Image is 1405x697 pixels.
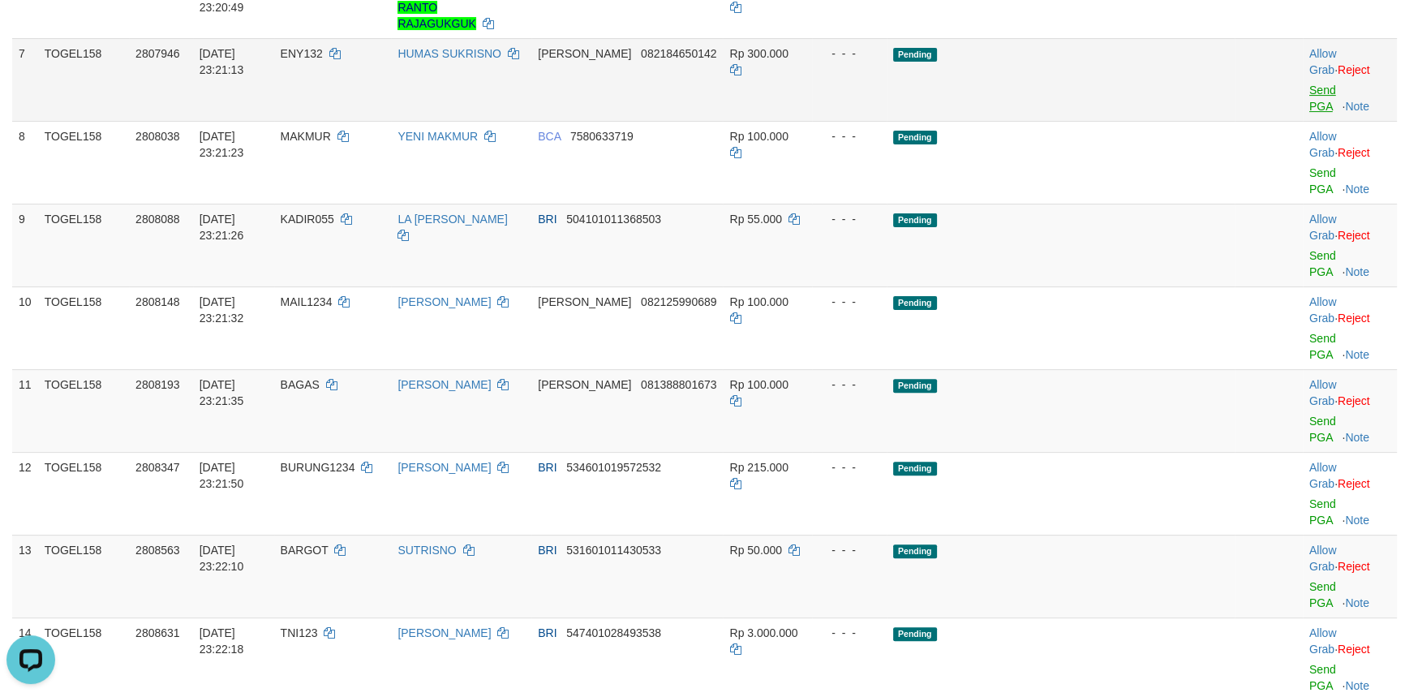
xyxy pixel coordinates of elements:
[200,544,244,573] span: [DATE] 23:22:10
[819,625,880,641] div: - - -
[1309,130,1338,159] span: ·
[729,130,788,143] span: Rp 100.000
[397,47,501,60] a: HUMAS SUKRISNO
[397,544,456,557] a: SUTRISNO
[200,130,244,159] span: [DATE] 23:21:23
[641,295,716,308] span: Copy 082125990689 to clipboard
[1309,249,1336,278] a: Send PGA
[200,213,244,242] span: [DATE] 23:21:26
[893,213,937,227] span: Pending
[819,542,880,558] div: - - -
[1345,431,1369,444] a: Note
[1309,626,1336,656] a: Allow Grab
[893,296,937,310] span: Pending
[281,378,320,391] span: BAGAS
[1345,183,1369,196] a: Note
[1345,100,1369,113] a: Note
[893,627,937,641] span: Pending
[1309,497,1336,527] a: Send PGA
[1303,38,1397,121] td: ·
[1309,544,1338,573] span: ·
[1309,626,1338,656] span: ·
[729,544,782,557] span: Rp 50.000
[38,535,129,617] td: TOGEL158
[1338,477,1370,490] a: Reject
[1309,84,1336,113] a: Send PGA
[1309,47,1336,76] a: Allow Grab
[281,213,334,226] span: KADIR055
[1309,332,1336,361] a: Send PGA
[1309,663,1336,692] a: Send PGA
[1345,679,1369,692] a: Note
[1303,121,1397,204] td: ·
[819,376,880,393] div: - - -
[1338,312,1370,325] a: Reject
[538,295,631,308] span: [PERSON_NAME]
[1303,286,1397,369] td: ·
[566,461,661,474] span: Copy 534601019572532 to clipboard
[1338,560,1370,573] a: Reject
[1338,63,1370,76] a: Reject
[1309,166,1336,196] a: Send PGA
[893,462,937,475] span: Pending
[397,295,491,308] a: [PERSON_NAME]
[200,626,244,656] span: [DATE] 23:22:18
[1338,394,1370,407] a: Reject
[1338,643,1370,656] a: Reject
[397,213,507,226] a: LA [PERSON_NAME]
[1309,295,1338,325] span: ·
[538,47,631,60] span: [PERSON_NAME]
[893,48,937,62] span: Pending
[1309,213,1336,242] a: Allow Grab
[819,45,880,62] div: - - -
[281,544,329,557] span: BARGOT
[729,295,788,308] span: Rp 100.000
[1345,596,1369,609] a: Note
[135,378,180,391] span: 2808193
[38,38,129,121] td: TOGEL158
[397,626,491,639] a: [PERSON_NAME]
[1303,452,1397,535] td: ·
[397,378,491,391] a: [PERSON_NAME]
[12,204,38,286] td: 9
[641,378,716,391] span: Copy 081388801673 to clipboard
[1309,295,1336,325] a: Allow Grab
[893,131,937,144] span: Pending
[12,121,38,204] td: 8
[1345,514,1369,527] a: Note
[819,459,880,475] div: - - -
[641,47,716,60] span: Copy 082184650142 to clipboard
[397,130,478,143] a: YENI MAKMUR
[819,294,880,310] div: - - -
[729,461,788,474] span: Rp 215.000
[38,121,129,204] td: TOGEL158
[200,378,244,407] span: [DATE] 23:21:35
[1338,146,1370,159] a: Reject
[6,6,55,55] button: Open LiveChat chat widget
[538,213,556,226] span: BRI
[12,286,38,369] td: 10
[1309,461,1338,490] span: ·
[1338,229,1370,242] a: Reject
[570,130,634,143] span: Copy 7580633719 to clipboard
[200,461,244,490] span: [DATE] 23:21:50
[729,47,788,60] span: Rp 300.000
[566,626,661,639] span: Copy 547401028493538 to clipboard
[1309,378,1336,407] a: Allow Grab
[38,286,129,369] td: TOGEL158
[893,379,937,393] span: Pending
[1345,348,1369,361] a: Note
[12,38,38,121] td: 7
[1309,544,1336,573] a: Allow Grab
[819,211,880,227] div: - - -
[538,378,631,391] span: [PERSON_NAME]
[281,626,318,639] span: TNI123
[1309,213,1338,242] span: ·
[135,295,180,308] span: 2808148
[1309,47,1338,76] span: ·
[281,47,323,60] span: ENY132
[538,130,561,143] span: BCA
[538,461,556,474] span: BRI
[819,128,880,144] div: - - -
[729,213,782,226] span: Rp 55.000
